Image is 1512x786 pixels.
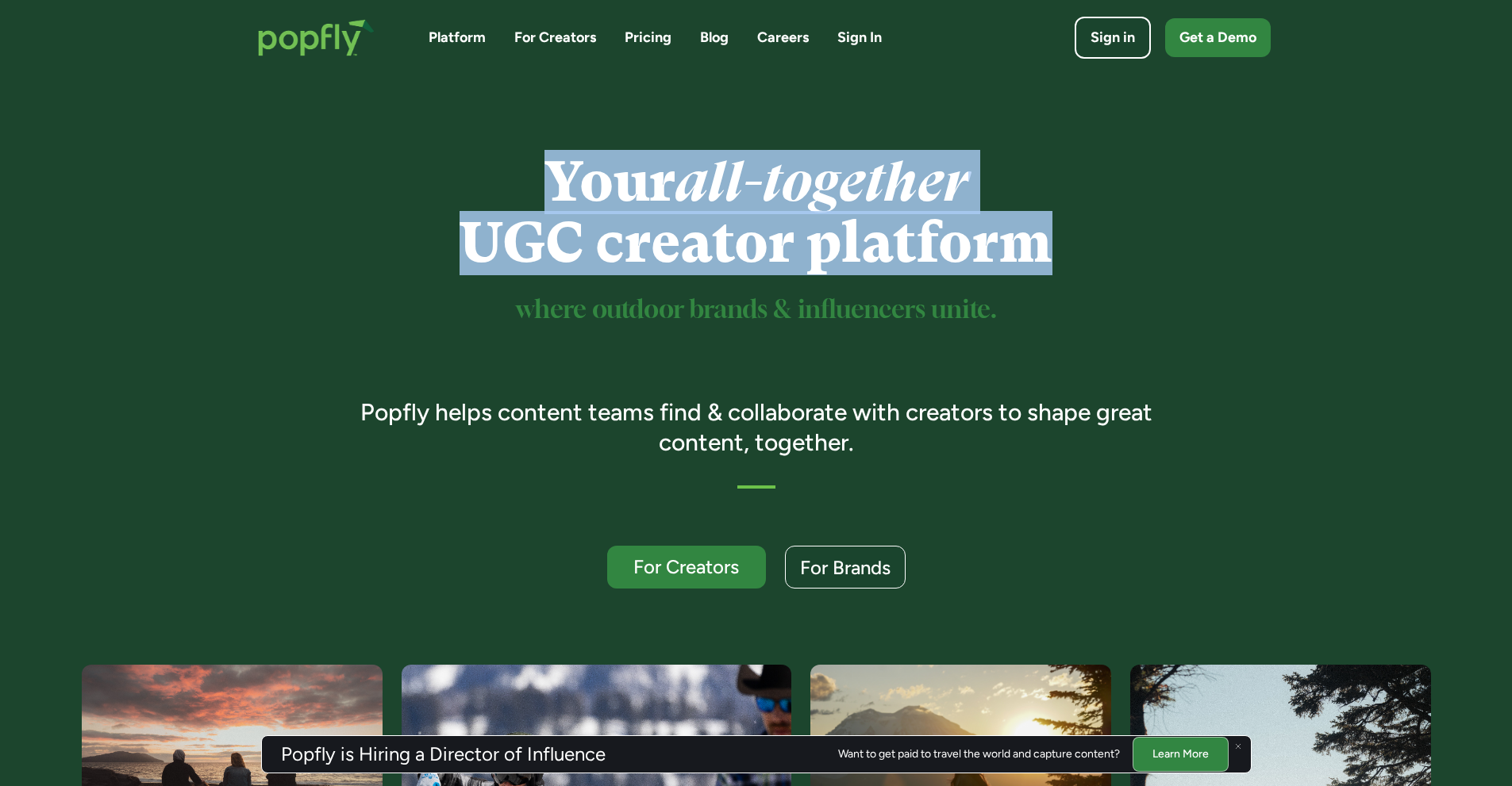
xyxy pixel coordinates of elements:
[516,298,997,323] sup: where outdoor brands & influencers unite.
[625,28,671,48] a: Pricing
[337,151,1175,274] h1: Your UGC creator platform
[838,748,1120,761] div: Want to get paid to travel the world and capture content?
[785,546,906,589] a: For Brands
[1133,737,1229,771] a: Learn More
[757,28,809,48] a: Careers
[1165,18,1271,57] a: Get a Demo
[514,28,596,48] a: For Creators
[429,28,486,48] a: Platform
[242,3,391,72] a: home
[837,28,882,48] a: Sign In
[281,745,606,764] h3: Popfly is Hiring a Director of Influence
[800,558,891,577] div: For Brands
[621,557,752,577] div: For Creators
[675,150,968,214] em: all-together
[1179,28,1256,48] div: Get a Demo
[607,546,766,589] a: For Creators
[1091,28,1135,48] div: Sign in
[337,397,1175,457] h3: Popfly helps content teams find & collaborate with creators to shape great content, together.
[1075,17,1151,59] a: Sign in
[700,28,729,48] a: Blog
